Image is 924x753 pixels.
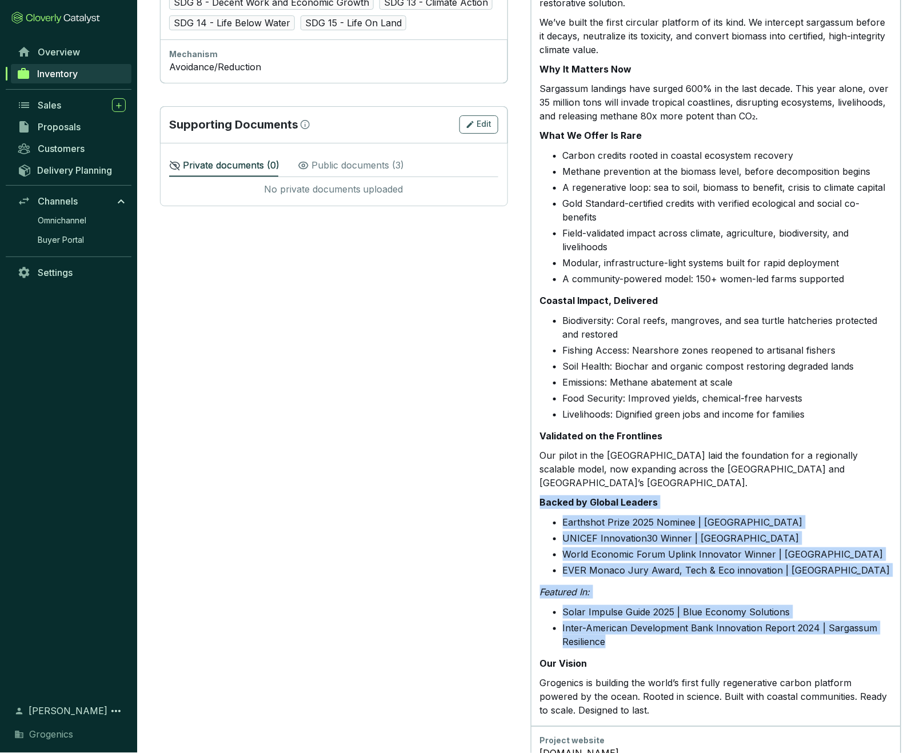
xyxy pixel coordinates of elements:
button: Edit [459,115,498,134]
span: Settings [38,267,73,278]
a: Buyer Portal [32,231,131,249]
a: Channels [11,191,131,211]
span: Buyer Portal [38,234,84,246]
a: Sales [11,95,131,115]
div: Avoidance/Reduction [169,60,498,74]
li: Solar Impulse Guide 2025 | Blue Economy Solutions [563,605,892,619]
li: Field-validated impact across climate, agriculture, biodiversity, and livelihoods [563,226,892,254]
strong: Validated on the Frontlines [540,430,663,442]
p: Supporting Documents [169,117,298,133]
strong: Our Vision [540,658,587,669]
li: A community-powered model: 150+ women-led farms supported [563,272,892,286]
div: Project website [540,735,892,747]
a: Delivery Planning [11,161,131,179]
p: Grogenics is building the world’s first fully regenerative carbon platform powered by the ocean. ... [540,676,892,717]
span: Proposals [38,121,81,133]
li: Biodiversity: Coral reefs, mangroves, and sea turtle hatcheries protected and restored [563,314,892,341]
span: Delivery Planning [37,165,112,176]
span: Inventory [37,68,78,79]
span: Overview [38,46,80,58]
span: Sales [38,99,61,111]
a: Overview [11,42,131,62]
a: Proposals [11,117,131,137]
li: Carbon credits rooted in coastal ecosystem recovery [563,149,892,162]
li: Earthshot Prize 2025 Nominee | [GEOGRAPHIC_DATA] [563,515,892,529]
div: Mechanism [169,49,498,60]
a: Inventory [11,64,131,83]
span: Grogenics [29,728,73,742]
a: Settings [11,263,131,282]
li: Methane prevention at the biomass level, before decomposition begins [563,165,892,178]
span: SDG 15 - Life On Land [301,15,406,30]
span: Channels [38,195,78,207]
li: Fishing Access: Nearshore zones reopened to artisanal fishers [563,343,892,357]
li: A regenerative loop: sea to soil, biomass to benefit, crisis to climate capital [563,181,892,194]
li: Modular, infrastructure-light systems built for rapid deployment [563,256,892,270]
li: World Economic Forum Uplink Innovator Winner | [GEOGRAPHIC_DATA] [563,547,892,561]
span: SDG 14 - Life Below Water [169,15,295,30]
li: Soil Health: Biochar and organic compost restoring degraded lands [563,359,892,373]
strong: What We Offer Is Rare [540,130,642,141]
a: Customers [11,139,131,158]
a: Omnichannel [32,212,131,229]
span: Omnichannel [38,215,86,226]
em: Featured In: [540,586,590,598]
p: Sargassum landings have surged 600% in the last decade. This year alone, over 35 million tons wil... [540,82,892,123]
span: Edit [477,119,492,130]
li: Livelihoods: Dignified green jobs and income for families [563,407,892,421]
p: Public documents ( 3 ) [311,159,404,173]
li: UNICEF Innovation30 Winner | [GEOGRAPHIC_DATA] [563,531,892,545]
li: Food Security: Improved yields, chemical-free harvests [563,391,892,405]
li: Inter-American Development Bank Innovation Report 2024 | Sargassum Resilience [563,621,892,648]
strong: Coastal Impact, Delivered [540,295,658,306]
span: [PERSON_NAME] [29,704,107,718]
strong: Why It Matters Now [540,63,632,75]
li: Emissions: Methane abatement at scale [563,375,892,389]
p: Our pilot in the [GEOGRAPHIC_DATA] laid the foundation for a regionally scalable model, now expan... [540,448,892,490]
div: No private documents uploaded [169,184,498,197]
strong: Backed by Global Leaders [540,496,658,508]
li: Gold Standard-certified credits with verified ecological and social co-benefits [563,197,892,224]
p: Private documents ( 0 ) [183,159,279,173]
span: Customers [38,143,85,154]
p: We’ve built the first circular platform of its kind. We intercept sargassum before it decays, neu... [540,15,892,57]
li: EVER Monaco Jury Award, Tech & Eco innovation | [GEOGRAPHIC_DATA] [563,563,892,577]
